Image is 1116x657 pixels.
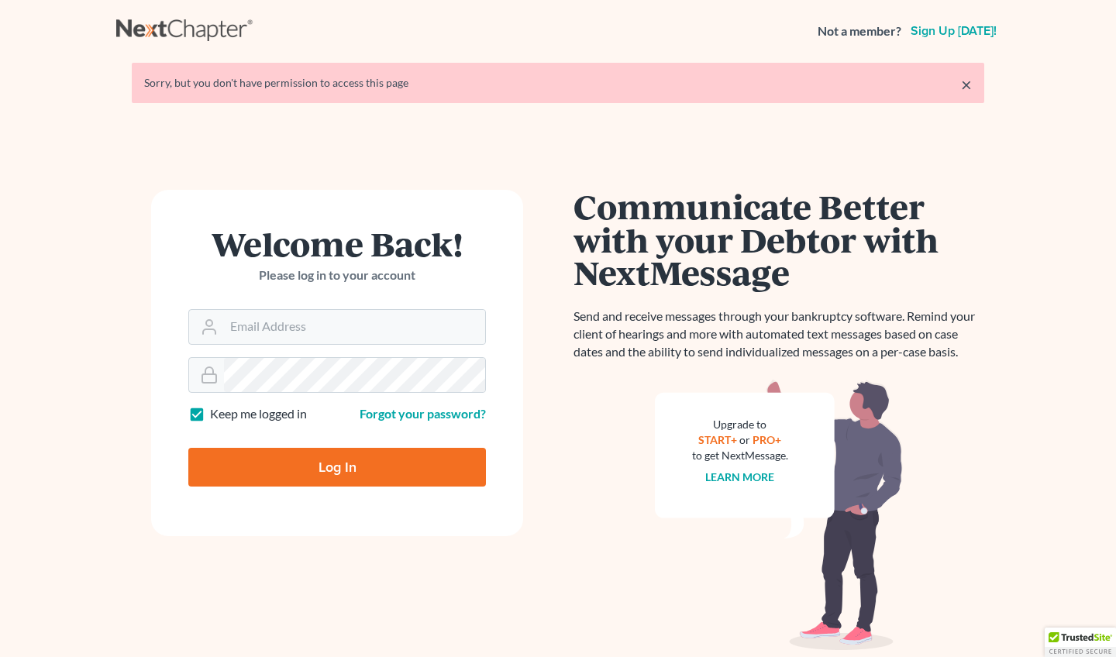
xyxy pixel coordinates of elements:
[1045,628,1116,657] div: TrustedSite Certified
[144,75,972,91] div: Sorry, but you don't have permission to access this page
[573,190,984,289] h1: Communicate Better with your Debtor with NextMessage
[210,405,307,423] label: Keep me logged in
[692,448,788,463] div: to get NextMessage.
[188,267,486,284] p: Please log in to your account
[818,22,901,40] strong: Not a member?
[753,433,782,446] a: PRO+
[188,448,486,487] input: Log In
[655,380,903,651] img: nextmessage_bg-59042aed3d76b12b5cd301f8e5b87938c9018125f34e5fa2b7a6b67550977c72.svg
[961,75,972,94] a: ×
[573,308,984,361] p: Send and receive messages through your bankruptcy software. Remind your client of hearings and mo...
[224,310,485,344] input: Email Address
[699,433,738,446] a: START+
[692,417,788,432] div: Upgrade to
[908,25,1000,37] a: Sign up [DATE]!
[740,433,751,446] span: or
[360,406,486,421] a: Forgot your password?
[188,227,486,260] h1: Welcome Back!
[706,470,775,483] a: Learn more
